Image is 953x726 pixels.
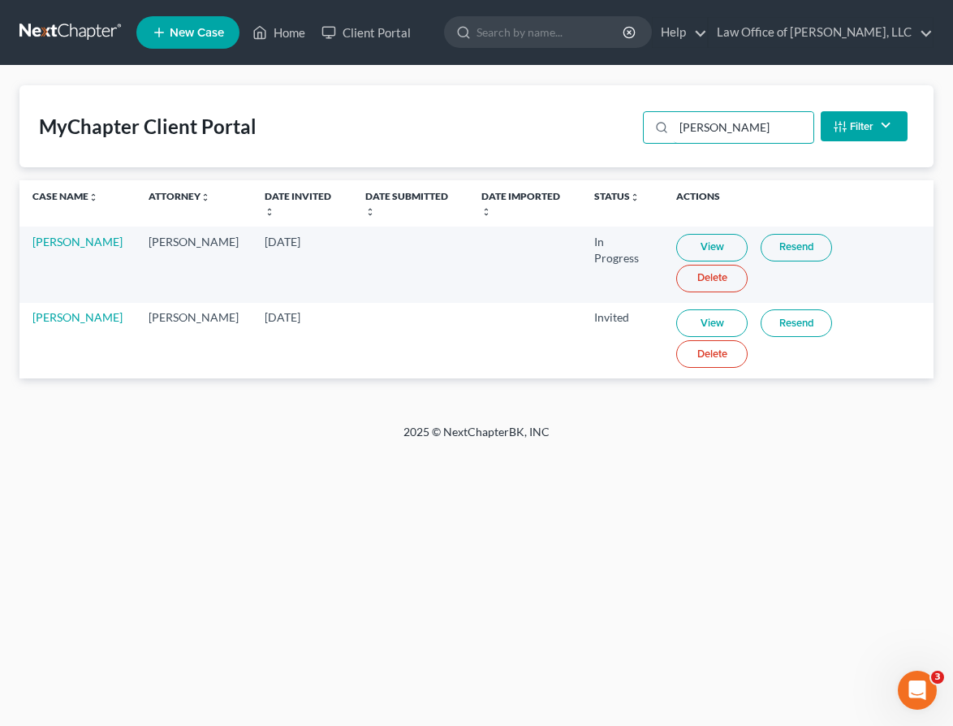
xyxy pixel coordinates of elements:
[653,18,707,47] a: Help
[630,192,640,202] i: unfold_more
[87,424,866,453] div: 2025 © NextChapterBK, INC
[761,309,832,337] a: Resend
[265,310,300,324] span: [DATE]
[149,190,210,202] a: Attorneyunfold_more
[676,309,748,337] a: View
[201,192,210,202] i: unfold_more
[581,303,663,378] td: Invited
[365,190,448,216] a: Date Submittedunfold_more
[761,234,832,261] a: Resend
[265,235,300,248] span: [DATE]
[170,27,224,39] span: New Case
[676,265,748,292] a: Delete
[39,114,257,140] div: MyChapter Client Portal
[676,340,748,368] a: Delete
[476,17,625,47] input: Search by name...
[709,18,933,47] a: Law Office of [PERSON_NAME], LLC
[136,227,252,302] td: [PERSON_NAME]
[676,234,748,261] a: View
[481,207,491,217] i: unfold_more
[674,112,813,143] input: Search...
[365,207,375,217] i: unfold_more
[265,190,331,216] a: Date Invitedunfold_more
[244,18,313,47] a: Home
[265,207,274,217] i: unfold_more
[821,111,908,141] button: Filter
[594,190,640,202] a: Statusunfold_more
[32,235,123,248] a: [PERSON_NAME]
[581,227,663,302] td: In Progress
[931,671,944,684] span: 3
[32,310,123,324] a: [PERSON_NAME]
[663,180,934,227] th: Actions
[136,303,252,378] td: [PERSON_NAME]
[898,671,937,710] iframe: Intercom live chat
[481,190,560,216] a: Date Importedunfold_more
[313,18,419,47] a: Client Portal
[32,190,98,202] a: Case Nameunfold_more
[88,192,98,202] i: unfold_more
